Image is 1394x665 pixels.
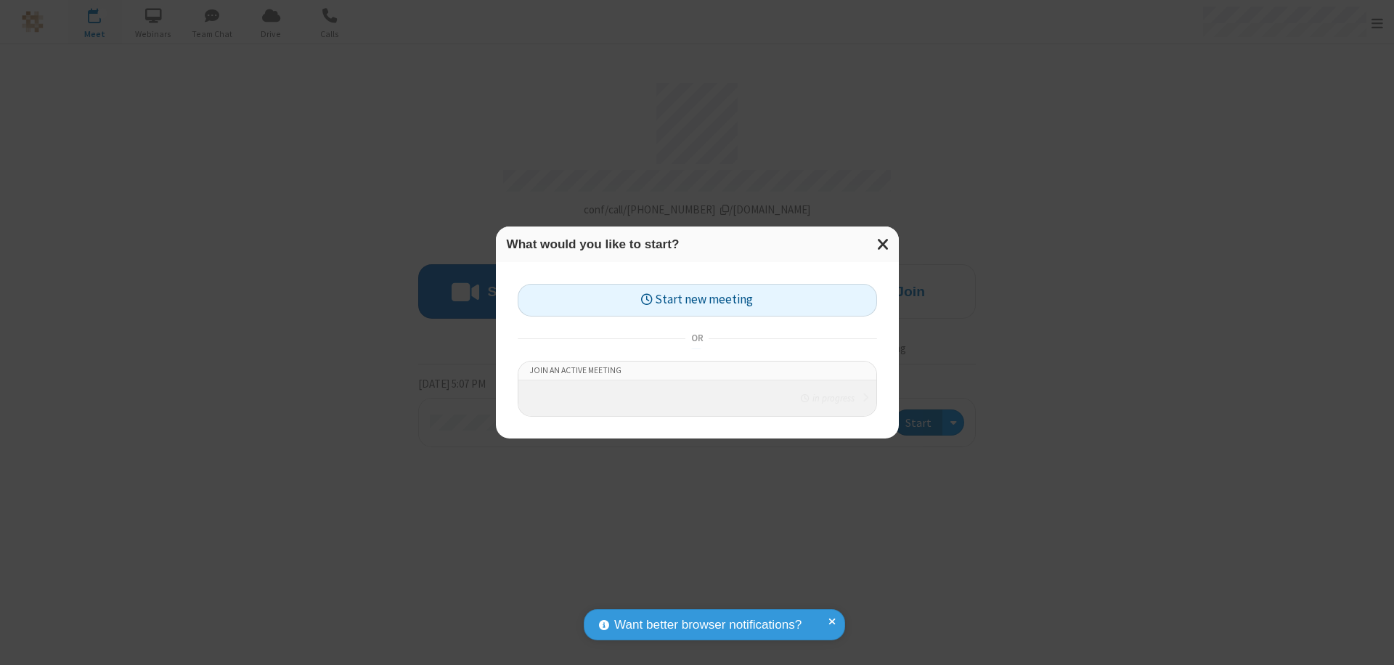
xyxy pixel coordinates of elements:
button: Start new meeting [518,284,877,317]
h3: What would you like to start? [507,237,888,251]
span: or [685,328,709,348]
span: Want better browser notifications? [614,616,802,635]
button: Close modal [868,227,899,262]
em: in progress [801,391,854,405]
li: Join an active meeting [518,362,876,380]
